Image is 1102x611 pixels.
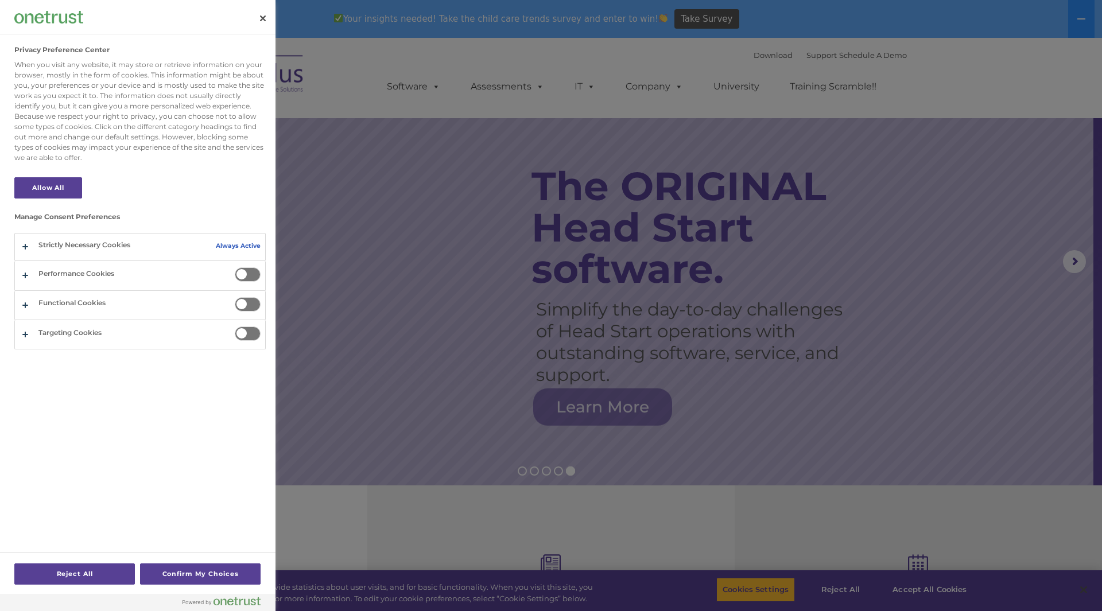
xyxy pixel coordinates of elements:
[14,46,110,54] h2: Privacy Preference Center
[250,6,275,31] button: Close
[14,11,83,23] img: Company Logo
[183,597,261,606] img: Powered by OneTrust Opens in a new Tab
[160,76,195,84] span: Last name
[14,6,83,29] div: Company Logo
[183,597,270,611] a: Powered by OneTrust Opens in a new Tab
[14,213,266,227] h3: Manage Consent Preferences
[14,177,82,199] button: Allow All
[14,60,266,163] div: When you visit any website, it may store or retrieve information on your browser, mostly in the f...
[160,123,208,131] span: Phone number
[140,563,261,585] button: Confirm My Choices
[14,563,135,585] button: Reject All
